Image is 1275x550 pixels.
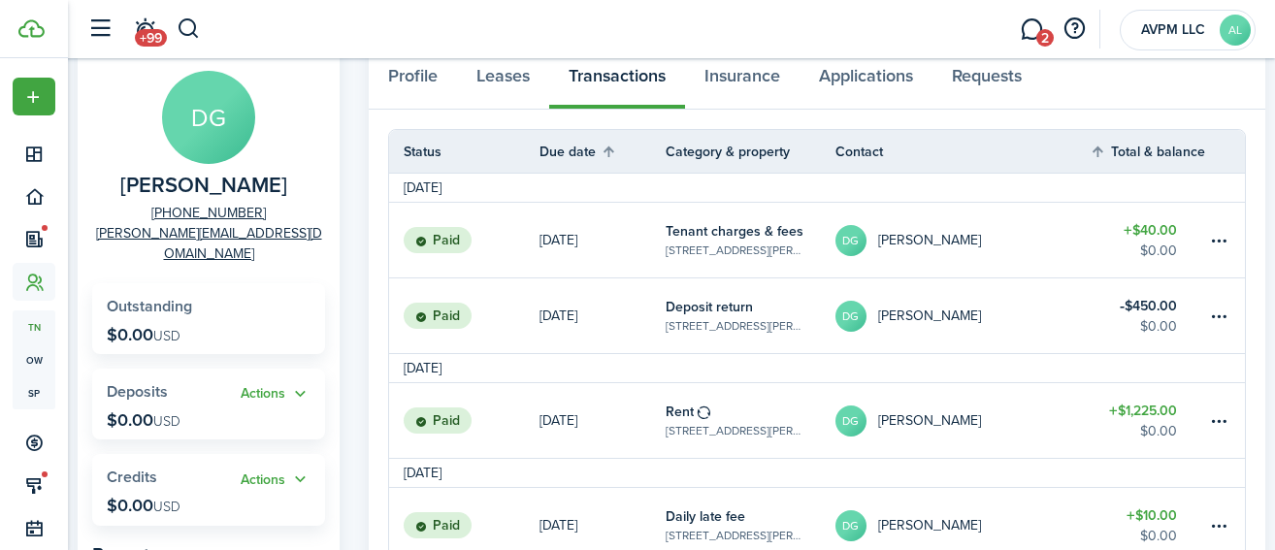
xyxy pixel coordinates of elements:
[835,510,866,541] avatar-text: DG
[1127,505,1177,526] table-amount-title: $10.00
[666,221,803,242] table-info-title: Tenant charges & fees
[666,506,745,527] table-info-title: Daily late fee
[666,422,806,439] table-subtitle: [STREET_ADDRESS][PERSON_NAME]
[13,310,55,343] a: tn
[404,303,472,330] status: Paid
[878,233,981,248] table-profile-info-text: [PERSON_NAME]
[1134,23,1212,37] span: AVPM LLC
[404,407,472,435] status: Paid
[126,5,163,54] a: Notifications
[666,383,835,458] a: Rent[STREET_ADDRESS][PERSON_NAME]
[835,301,866,332] avatar-text: DG
[1090,203,1206,277] a: $40.00$0.00
[82,11,118,48] button: Open sidebar
[13,343,55,376] a: ow
[241,383,311,405] button: Actions
[369,51,457,110] a: Profile
[666,402,694,422] table-info-title: Rent
[120,174,287,198] span: Derrick Gooden
[153,326,180,346] span: USD
[153,497,180,517] span: USD
[1140,241,1177,261] table-amount-description: $0.00
[666,203,835,277] a: Tenant charges & fees[STREET_ADDRESS][PERSON_NAME]
[666,297,753,317] table-info-title: Deposit return
[666,527,806,544] table-subtitle: [STREET_ADDRESS][PERSON_NAME]
[835,142,1090,162] th: Contact
[162,71,255,164] avatar-text: DG
[685,51,800,110] a: Insurance
[389,142,539,162] th: Status
[18,19,45,38] img: TenantCloud
[1124,220,1177,241] table-amount-title: $40.00
[107,295,192,317] span: Outstanding
[539,515,577,535] p: [DATE]
[1220,15,1251,46] avatar-text: AL
[404,227,472,254] status: Paid
[539,230,577,250] p: [DATE]
[878,518,981,534] table-profile-info-text: [PERSON_NAME]
[177,13,201,46] button: Search
[539,278,666,353] a: [DATE]
[1058,13,1091,46] button: Open resource center
[389,383,539,458] a: Paid
[107,325,180,344] p: $0.00
[389,278,539,353] a: Paid
[457,51,549,110] a: Leases
[539,306,577,326] p: [DATE]
[389,463,456,483] td: [DATE]
[1140,526,1177,546] table-amount-description: $0.00
[1090,278,1206,353] a: $450.00$0.00
[107,466,157,488] span: Credits
[107,380,168,403] span: Deposits
[389,358,456,378] td: [DATE]
[151,203,266,223] a: [PHONE_NUMBER]
[92,223,325,264] a: [PERSON_NAME][EMAIL_ADDRESS][DOMAIN_NAME]
[389,203,539,277] a: Paid
[878,413,981,429] table-profile-info-text: [PERSON_NAME]
[539,410,577,431] p: [DATE]
[666,242,806,259] table-subtitle: [STREET_ADDRESS][PERSON_NAME]
[13,376,55,409] a: sp
[241,383,311,405] button: Open menu
[539,140,666,163] th: Sort
[1090,383,1206,458] a: $1,225.00$0.00
[1140,316,1177,337] table-amount-description: $0.00
[135,29,167,47] span: +99
[1036,29,1054,47] span: 2
[13,78,55,115] button: Open menu
[835,225,866,256] avatar-text: DG
[1090,140,1206,163] th: Sort
[1013,5,1050,54] a: Messaging
[666,142,835,162] th: Category & property
[1140,421,1177,441] table-amount-description: $0.00
[107,410,180,430] p: $0.00
[1109,401,1177,421] table-amount-title: $1,225.00
[835,405,866,437] avatar-text: DG
[539,203,666,277] a: [DATE]
[835,383,1090,458] a: DG[PERSON_NAME]
[153,411,180,432] span: USD
[932,51,1041,110] a: Requests
[241,469,311,491] button: Open menu
[539,383,666,458] a: [DATE]
[107,496,180,515] p: $0.00
[835,203,1090,277] a: DG[PERSON_NAME]
[666,317,806,335] table-subtitle: [STREET_ADDRESS][PERSON_NAME]
[666,278,835,353] a: Deposit return[STREET_ADDRESS][PERSON_NAME]
[800,51,932,110] a: Applications
[835,278,1090,353] a: DG[PERSON_NAME]
[1120,296,1177,316] table-amount-title: $450.00
[878,308,981,324] table-profile-info-text: [PERSON_NAME]
[404,512,472,539] status: Paid
[389,178,456,198] td: [DATE]
[241,469,311,491] button: Actions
